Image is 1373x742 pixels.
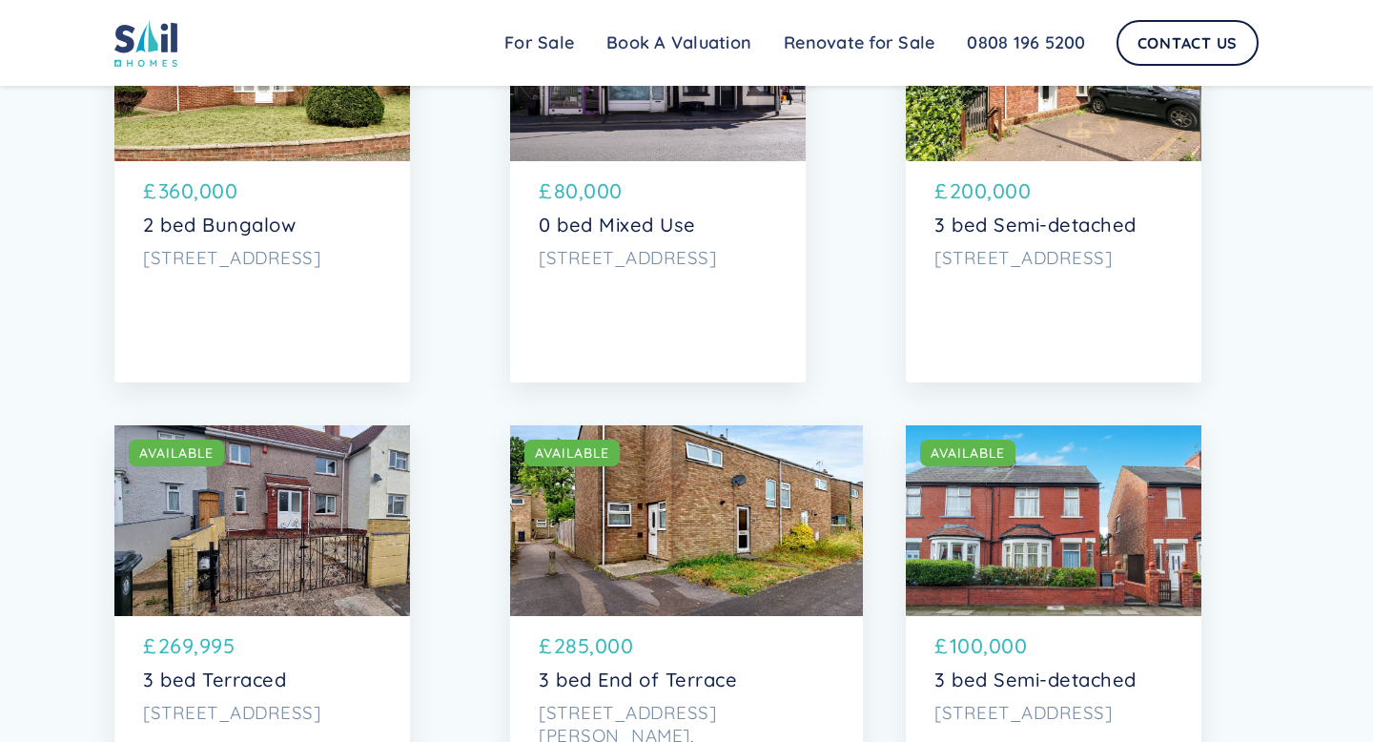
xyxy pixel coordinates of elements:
p: 3 bed Semi-detached [934,669,1173,691]
p: £ [934,630,948,661]
p: £ [539,175,552,206]
div: AVAILABLE [139,443,214,463]
p: 0 bed Mixed Use [539,214,777,237]
p: [STREET_ADDRESS] [539,246,777,269]
a: Book A Valuation [590,24,768,62]
div: AVAILABLE [535,443,609,463]
p: 80,000 [554,175,623,206]
p: [STREET_ADDRESS] [143,246,381,269]
p: 360,000 [158,175,238,206]
p: 285,000 [554,630,634,661]
p: [STREET_ADDRESS] [934,246,1173,269]
p: £ [934,175,948,206]
p: 3 bed Terraced [143,669,381,691]
a: For Sale [488,24,590,62]
p: £ [143,175,156,206]
p: [STREET_ADDRESS] [934,701,1173,724]
a: Contact Us [1117,20,1260,66]
p: 3 bed Semi-detached [934,214,1173,237]
p: £ [539,630,552,661]
p: 269,995 [158,630,236,661]
p: £ [143,630,156,661]
img: sail home logo colored [114,19,177,67]
a: 0808 196 5200 [951,24,1101,62]
p: 3 bed End of Terrace [539,669,834,691]
p: 2 bed Bungalow [143,214,381,237]
p: 100,000 [950,630,1028,661]
div: AVAILABLE [931,443,1005,463]
a: Renovate for Sale [768,24,951,62]
p: [STREET_ADDRESS] [143,701,381,724]
p: 200,000 [950,175,1032,206]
